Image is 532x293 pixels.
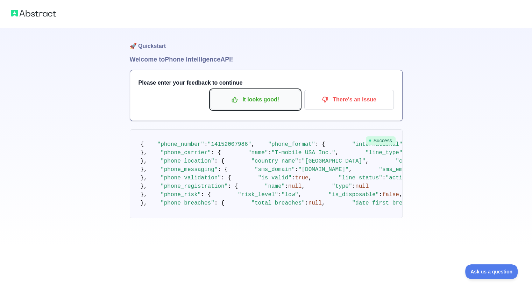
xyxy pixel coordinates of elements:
span: "phone_breaches" [161,200,214,206]
span: : [382,175,386,181]
span: : { [228,183,238,190]
span: : [204,141,208,148]
span: : [292,175,295,181]
span: , [302,183,305,190]
span: "total_breaches" [251,200,305,206]
span: null [288,183,302,190]
span: true [295,175,308,181]
span: : { [221,175,231,181]
p: It looks good! [216,94,295,106]
span: , [308,175,312,181]
span: null [355,183,369,190]
span: , [322,200,325,206]
span: "phone_carrier" [161,150,211,156]
span: "phone_location" [161,158,214,164]
span: "active" [385,175,412,181]
span: : { [214,158,225,164]
span: "phone_number" [157,141,204,148]
h1: 🚀 Quickstart [130,28,403,55]
span: { [141,141,144,148]
span: "type" [332,183,352,190]
h1: Welcome to Phone Intelligence API! [130,55,403,64]
span: "sms_email" [379,166,416,173]
span: "name" [248,150,268,156]
span: "14152007986" [208,141,251,148]
span: "date_first_breached" [352,200,423,206]
span: "risk_level" [238,192,278,198]
span: , [298,192,302,198]
h3: Please enter your feedback to continue [139,79,394,87]
span: null [308,200,322,206]
span: : [379,192,382,198]
span: : [285,183,288,190]
span: "phone_messaging" [161,166,218,173]
span: Success [366,136,396,145]
span: "low" [282,192,298,198]
span: "phone_validation" [161,175,221,181]
span: "line_status" [339,175,382,181]
span: , [251,141,255,148]
span: : [278,192,282,198]
span: "sms_domain" [255,166,295,173]
span: false [382,192,399,198]
iframe: Toggle Customer Support [465,264,518,279]
p: There's an issue [310,94,389,106]
button: There's an issue [304,90,394,109]
span: : [352,183,355,190]
span: , [366,158,369,164]
span: "phone_format" [268,141,315,148]
span: "is_disposable" [328,192,379,198]
span: , [399,192,403,198]
span: "[GEOGRAPHIC_DATA]" [302,158,365,164]
img: Abstract logo [11,8,56,18]
span: : { [214,200,225,206]
span: : { [315,141,325,148]
span: , [349,166,352,173]
span: : { [211,150,221,156]
span: : { [218,166,228,173]
span: "[DOMAIN_NAME]" [298,166,349,173]
span: : [298,158,302,164]
span: "T-mobile USA Inc." [271,150,335,156]
span: "country_name" [251,158,298,164]
span: "line_type" [366,150,403,156]
span: "country_code" [396,158,442,164]
span: "international" [352,141,402,148]
span: : { [201,192,211,198]
span: : [305,200,308,206]
span: "phone_risk" [161,192,201,198]
span: "phone_registration" [161,183,228,190]
button: It looks good! [211,90,300,109]
span: "name" [265,183,285,190]
span: , [335,150,339,156]
span: : [268,150,271,156]
span: "is_valid" [258,175,292,181]
span: : [295,166,298,173]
